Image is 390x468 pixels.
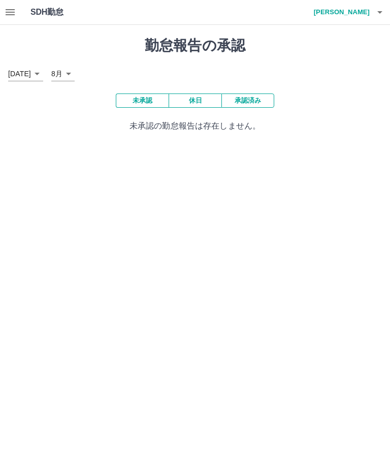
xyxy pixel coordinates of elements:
div: [DATE] [8,67,43,81]
div: 8月 [51,67,75,81]
p: 未承認の勤怠報告は存在しません。 [8,120,382,132]
button: 休日 [169,93,221,108]
h1: 勤怠報告の承認 [8,37,382,54]
button: 承認済み [221,93,274,108]
button: 未承認 [116,93,169,108]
